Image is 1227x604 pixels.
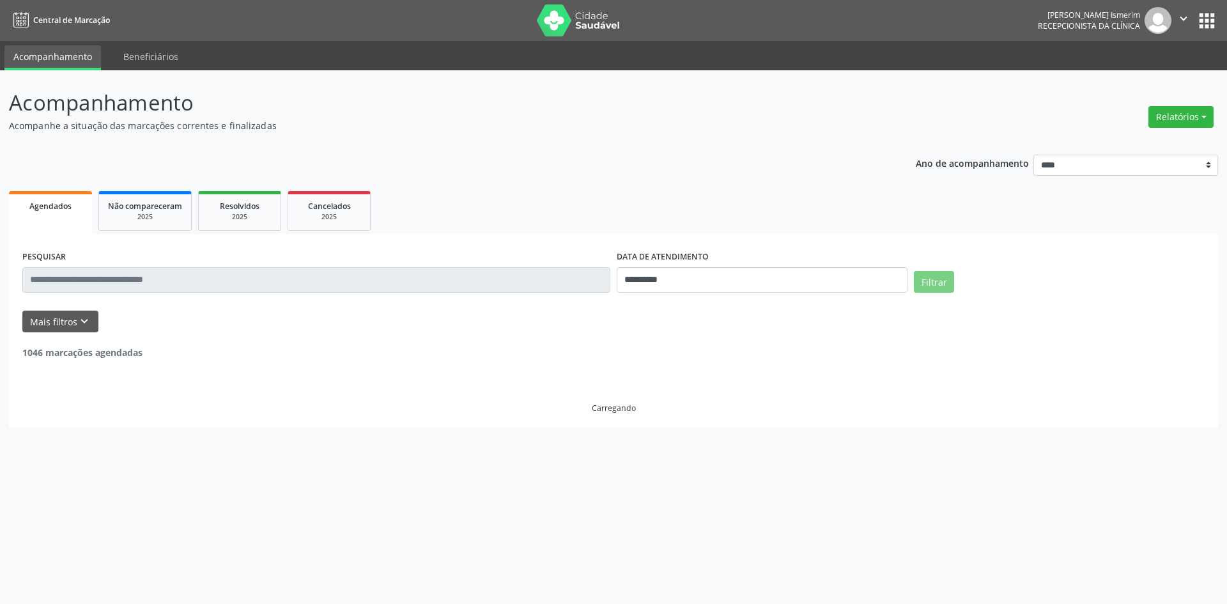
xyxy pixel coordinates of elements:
[297,212,361,222] div: 2025
[220,201,259,212] span: Resolvidos
[9,10,110,31] a: Central de Marcação
[108,212,182,222] div: 2025
[1171,7,1196,34] button: 
[29,201,72,212] span: Agendados
[9,119,855,132] p: Acompanhe a situação das marcações correntes e finalizadas
[4,45,101,70] a: Acompanhamento
[1145,7,1171,34] img: img
[22,311,98,333] button: Mais filtroskeyboard_arrow_down
[1196,10,1218,32] button: apps
[208,212,272,222] div: 2025
[592,403,636,414] div: Carregando
[33,15,110,26] span: Central de Marcação
[1038,20,1140,31] span: Recepcionista da clínica
[308,201,351,212] span: Cancelados
[1148,106,1214,128] button: Relatórios
[77,314,91,329] i: keyboard_arrow_down
[22,247,66,267] label: PESQUISAR
[916,155,1029,171] p: Ano de acompanhamento
[108,201,182,212] span: Não compareceram
[9,87,855,119] p: Acompanhamento
[1038,10,1140,20] div: [PERSON_NAME] Ismerim
[617,247,709,267] label: DATA DE ATENDIMENTO
[22,346,143,359] strong: 1046 marcações agendadas
[114,45,187,68] a: Beneficiários
[914,271,954,293] button: Filtrar
[1177,12,1191,26] i: 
